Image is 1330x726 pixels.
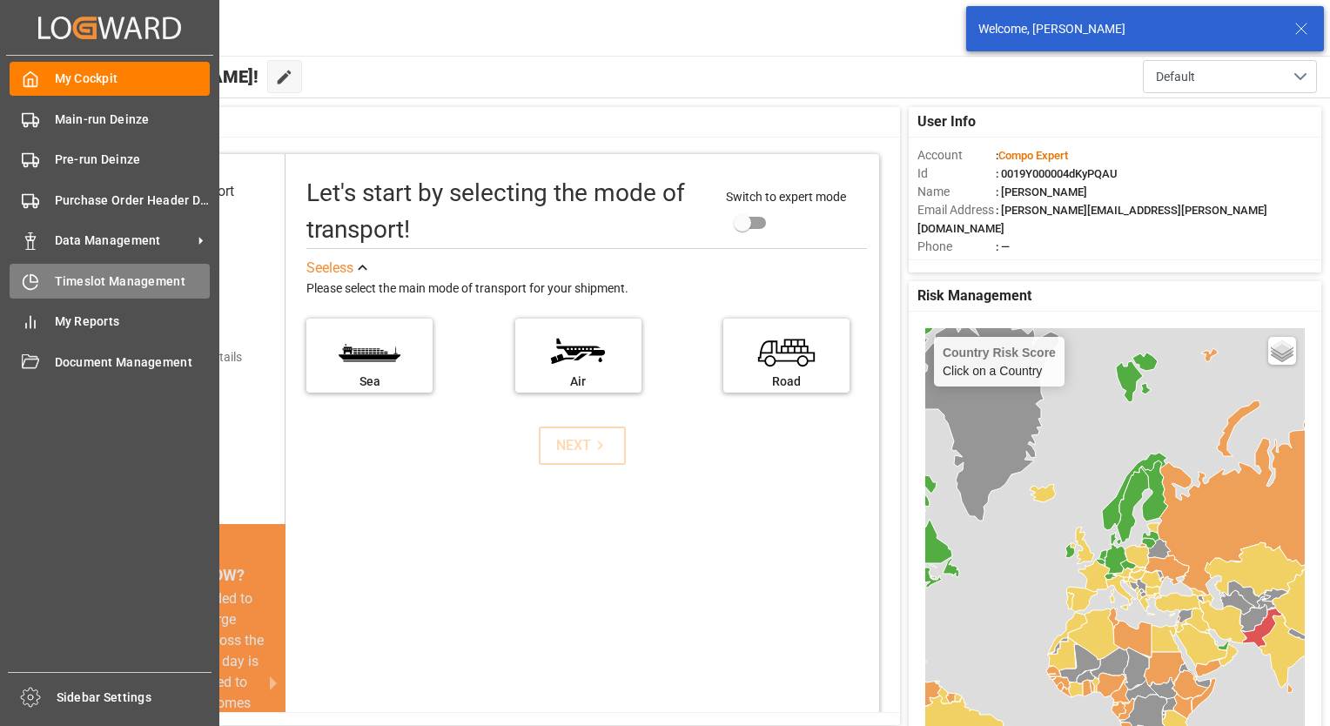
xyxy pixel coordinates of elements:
[917,286,1031,306] span: Risk Management
[732,373,841,391] div: Road
[917,204,1267,235] span: : [PERSON_NAME][EMAIL_ADDRESS][PERSON_NAME][DOMAIN_NAME]
[917,238,996,256] span: Phone
[917,165,996,183] span: Id
[1143,60,1317,93] button: open menu
[996,185,1087,198] span: : [PERSON_NAME]
[55,70,211,88] span: My Cockpit
[998,149,1068,162] span: Compo Expert
[943,346,1056,378] div: Click on a Country
[943,346,1056,360] h4: Country Risk Score
[315,373,424,391] div: Sea
[57,689,212,707] span: Sidebar Settings
[55,111,211,129] span: Main-run Deinze
[55,232,192,250] span: Data Management
[996,240,1010,253] span: : —
[71,60,259,93] span: Hello [PERSON_NAME]!
[996,259,1039,272] span: : Shipper
[1268,337,1296,365] a: Layers
[55,272,211,291] span: Timeslot Management
[10,143,210,177] a: Pre-run Deinze
[917,201,996,219] span: Email Address
[996,149,1068,162] span: :
[556,435,609,456] div: NEXT
[10,264,210,298] a: Timeslot Management
[726,190,846,204] span: Switch to expert mode
[55,192,211,210] span: Purchase Order Header Deinze
[917,256,996,274] span: Account Type
[306,279,867,299] div: Please select the main mode of transport for your shipment.
[10,62,210,96] a: My Cockpit
[306,175,709,248] div: Let's start by selecting the mode of transport!
[1156,68,1195,86] span: Default
[917,111,976,132] span: User Info
[917,183,996,201] span: Name
[524,373,633,391] div: Air
[996,167,1118,180] span: : 0019Y000004dKyPQAU
[306,258,353,279] div: See less
[55,151,211,169] span: Pre-run Deinze
[917,146,996,165] span: Account
[10,102,210,136] a: Main-run Deinze
[55,353,211,372] span: Document Management
[978,20,1278,38] div: Welcome, [PERSON_NAME]
[10,183,210,217] a: Purchase Order Header Deinze
[55,313,211,331] span: My Reports
[539,427,626,465] button: NEXT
